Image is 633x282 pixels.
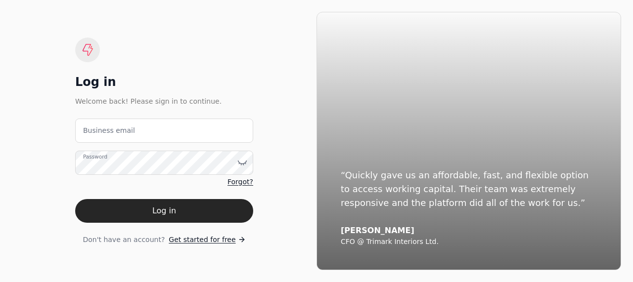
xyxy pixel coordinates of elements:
div: CFO @ Trimark Interiors Ltd. [341,238,597,246]
span: Don't have an account? [83,235,165,245]
a: Get started for free [169,235,245,245]
button: Log in [75,199,253,223]
div: [PERSON_NAME] [341,226,597,236]
a: Forgot? [227,177,253,187]
label: Password [83,153,107,161]
div: Log in [75,74,253,90]
div: “Quickly gave us an affordable, fast, and flexible option to access working capital. Their team w... [341,168,597,210]
span: Get started for free [169,235,235,245]
div: Welcome back! Please sign in to continue. [75,96,253,107]
label: Business email [83,125,135,136]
